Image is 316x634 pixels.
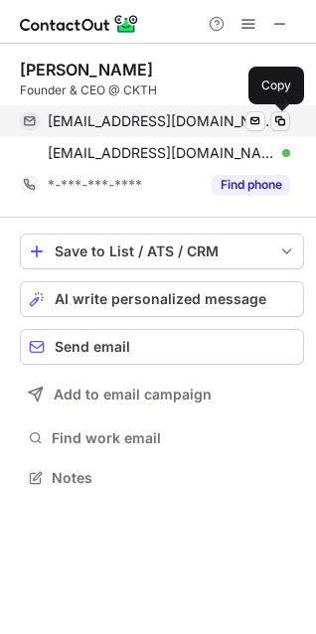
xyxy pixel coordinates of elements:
[20,464,304,492] button: Notes
[55,291,266,307] span: AI write personalized message
[52,429,296,447] span: Find work email
[20,377,304,412] button: Add to email campaign
[55,243,269,259] div: Save to List / ATS / CRM
[212,175,290,195] button: Reveal Button
[20,281,304,317] button: AI write personalized message
[20,60,153,79] div: [PERSON_NAME]
[52,469,296,487] span: Notes
[48,112,275,130] span: [EMAIL_ADDRESS][DOMAIN_NAME]
[48,144,275,162] span: [EMAIL_ADDRESS][DOMAIN_NAME]
[20,12,139,36] img: ContactOut v5.3.10
[55,339,130,355] span: Send email
[20,424,304,452] button: Find work email
[20,234,304,269] button: save-profile-one-click
[20,329,304,365] button: Send email
[20,81,304,99] div: Founder & CEO @ CKTH
[54,387,212,402] span: Add to email campaign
